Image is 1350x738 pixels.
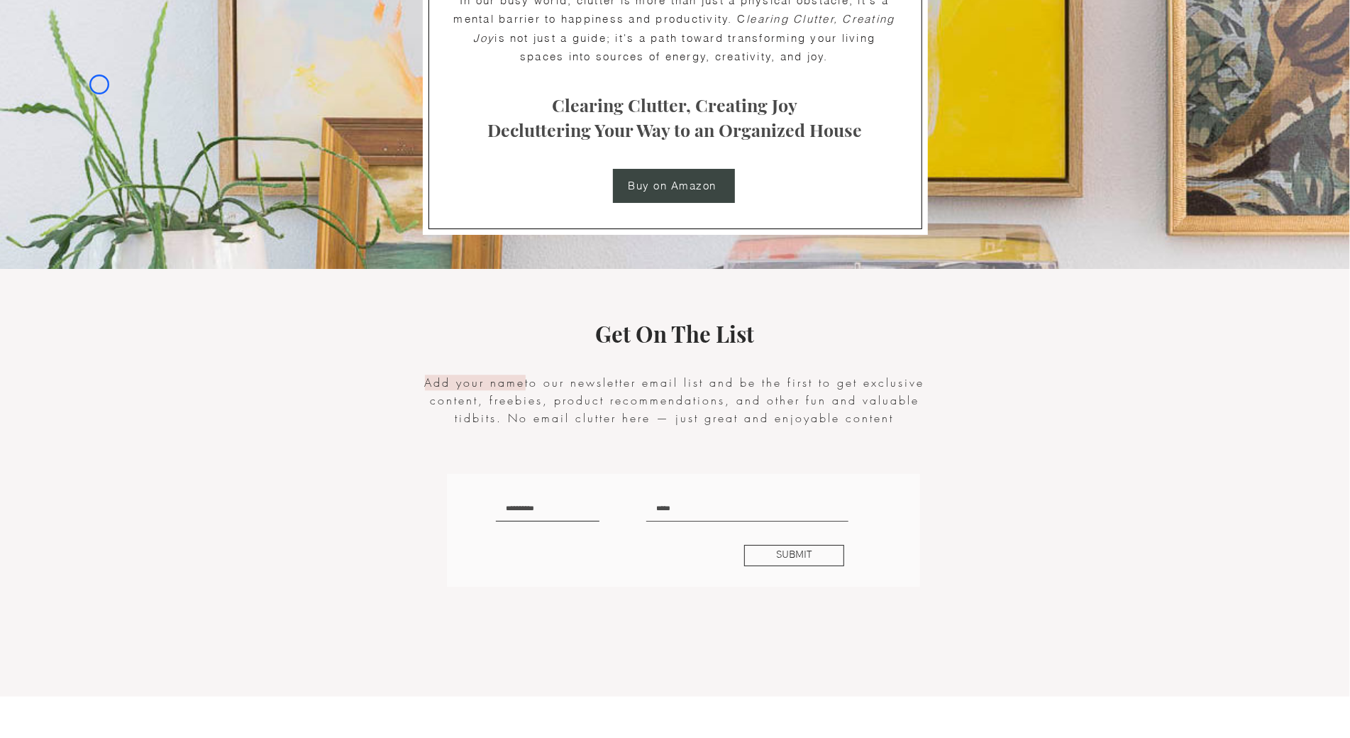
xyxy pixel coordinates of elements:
[425,375,526,390] span: Add your name
[744,545,844,566] button: SUBMIT
[776,549,812,563] span: SUBMIT
[628,179,717,192] span: Buy on Amazon
[613,169,735,203] a: Buy on Amazon
[488,93,863,141] span: Clearing Clutter, Creating Joy Decluttering Your Way to an Organized House
[425,375,925,426] span: to our newsletter email list and be the first to get exclusive content, freebies, product recomme...
[596,319,755,348] span: Get On The List
[473,12,895,45] span: learing Clutter, Creating Joy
